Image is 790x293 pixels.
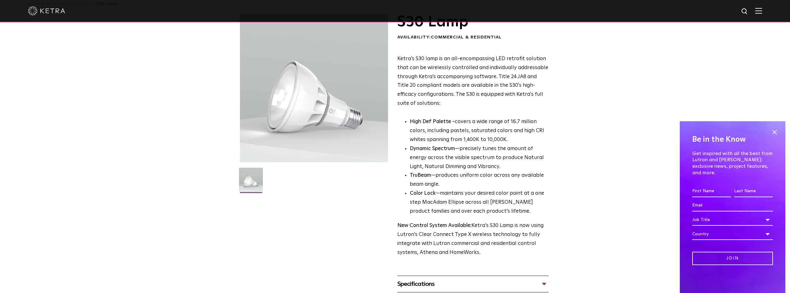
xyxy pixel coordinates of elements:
input: Last Name [734,185,773,197]
li: —produces uniform color across any available beam angle. [410,171,548,189]
li: —maintains your desired color point at a one step MacAdam Ellipse across all [PERSON_NAME] produc... [410,189,548,216]
img: ketra-logo-2019-white [28,6,65,16]
strong: New Control System Available: [397,223,472,228]
li: —precisely tunes the amount of energy across the visible spectrum to produce Natural Light, Natur... [410,144,548,171]
strong: Dynamic Spectrum [410,146,455,151]
strong: Color Lock [410,191,436,196]
span: Ketra’s S30 lamp is an all-encompassing LED retrofit solution that can be wirelessly controlled a... [397,56,548,106]
input: Join [692,252,773,265]
span: Commercial & Residential [431,35,502,39]
img: search icon [741,8,749,16]
input: First Name [692,185,731,197]
div: Availability: [397,34,548,41]
div: Job Title [692,214,773,226]
strong: TruBeam [410,173,431,178]
h4: Be in the Know [692,134,773,145]
strong: High Def Palette - [410,119,455,124]
p: Get inspired with all the best from Lutron and [PERSON_NAME]: exclusive news, project features, a... [692,150,773,176]
div: Country [692,228,773,240]
p: Ketra’s S30 Lamp is now using Lutron’s Clear Connect Type X wireless technology to fully integrat... [397,221,548,257]
div: Specifications [397,279,548,289]
p: covers a wide range of 16.7 million colors, including pastels, saturated colors and high CRI whit... [410,118,548,144]
img: S30-Lamp-Edison-2021-Web-Square [239,168,263,196]
img: Hamburger%20Nav.svg [755,8,762,14]
input: Email [692,200,773,211]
